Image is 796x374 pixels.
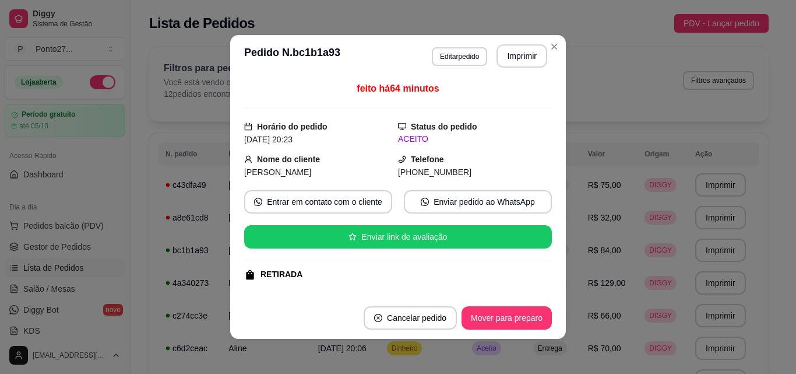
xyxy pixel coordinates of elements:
span: calendar [244,123,252,131]
strong: Nome do cliente [257,155,320,164]
button: starEnviar link de avaliação [244,225,552,249]
span: star [348,233,357,241]
span: phone [398,155,406,163]
span: user [244,155,252,163]
strong: Telefone [411,155,444,164]
span: [PERSON_NAME] [244,167,311,177]
button: Mover para preparo [462,306,552,330]
button: Imprimir [496,44,547,68]
button: Close [545,37,563,56]
span: feito há 64 minutos [357,83,439,93]
button: Editarpedido [432,47,487,66]
strong: Horário do pedido [257,122,327,131]
strong: Status do pedido [411,122,477,131]
h3: Pedido N. bc1b1a93 [244,44,340,68]
button: close-circleCancelar pedido [364,306,457,330]
span: [DATE] 20:23 [244,135,293,144]
div: RETIRADA [260,268,302,281]
span: [PHONE_NUMBER] [398,167,471,177]
button: whats-appEntrar em contato com o cliente [244,190,392,214]
span: whats-app [421,198,429,206]
span: close-circle [374,314,382,322]
span: whats-app [254,198,262,206]
button: whats-appEnviar pedido ao WhatsApp [404,190,552,214]
span: desktop [398,123,406,131]
div: ACEITO [398,133,552,145]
